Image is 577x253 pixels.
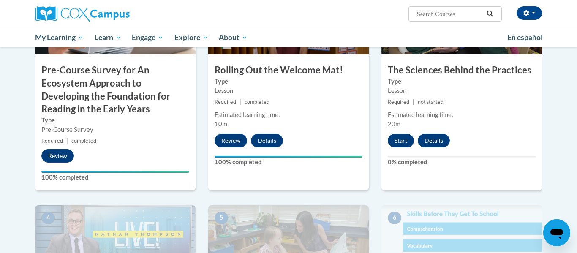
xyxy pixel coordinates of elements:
div: Lesson [388,86,536,95]
span: completed [245,99,269,105]
button: Details [418,134,450,147]
button: Review [41,149,74,163]
button: Start [388,134,414,147]
div: Main menu [22,28,555,47]
a: En español [502,29,548,46]
div: Lesson [215,86,362,95]
button: Account Settings [517,6,542,20]
label: Type [41,116,189,125]
label: 0% completed [388,158,536,167]
span: 20m [388,120,400,128]
span: About [219,33,248,43]
label: Type [215,77,362,86]
span: 4 [41,212,55,224]
div: Estimated learning time: [388,110,536,120]
span: Engage [132,33,163,43]
span: | [66,138,68,144]
img: Cox Campus [35,6,130,22]
span: 6 [388,212,401,224]
a: Explore [169,28,214,47]
span: Required [388,99,409,105]
label: 100% completed [41,173,189,182]
iframe: Button to launch messaging window [543,219,570,246]
div: Estimated learning time: [215,110,362,120]
button: Search [484,9,496,19]
div: Your progress [41,171,189,173]
span: Explore [174,33,208,43]
input: Search Courses [416,9,484,19]
a: Learn [89,28,127,47]
button: Review [215,134,247,147]
a: About [214,28,253,47]
span: My Learning [35,33,84,43]
span: Required [41,138,63,144]
span: 10m [215,120,227,128]
span: En español [507,33,543,42]
h3: Rolling Out the Welcome Mat! [208,64,369,77]
label: Type [388,77,536,86]
a: My Learning [30,28,89,47]
label: 100% completed [215,158,362,167]
span: completed [71,138,96,144]
button: Details [251,134,283,147]
a: Cox Campus [35,6,196,22]
span: | [413,99,414,105]
h3: Pre-Course Survey for An Ecosystem Approach to Developing the Foundation for Reading in the Early... [35,64,196,116]
h3: The Sciences Behind the Practices [381,64,542,77]
span: not started [418,99,444,105]
a: Engage [126,28,169,47]
span: | [240,99,241,105]
span: 5 [215,212,228,224]
span: Required [215,99,236,105]
span: Learn [95,33,121,43]
div: Pre-Course Survey [41,125,189,134]
div: Your progress [215,156,362,158]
